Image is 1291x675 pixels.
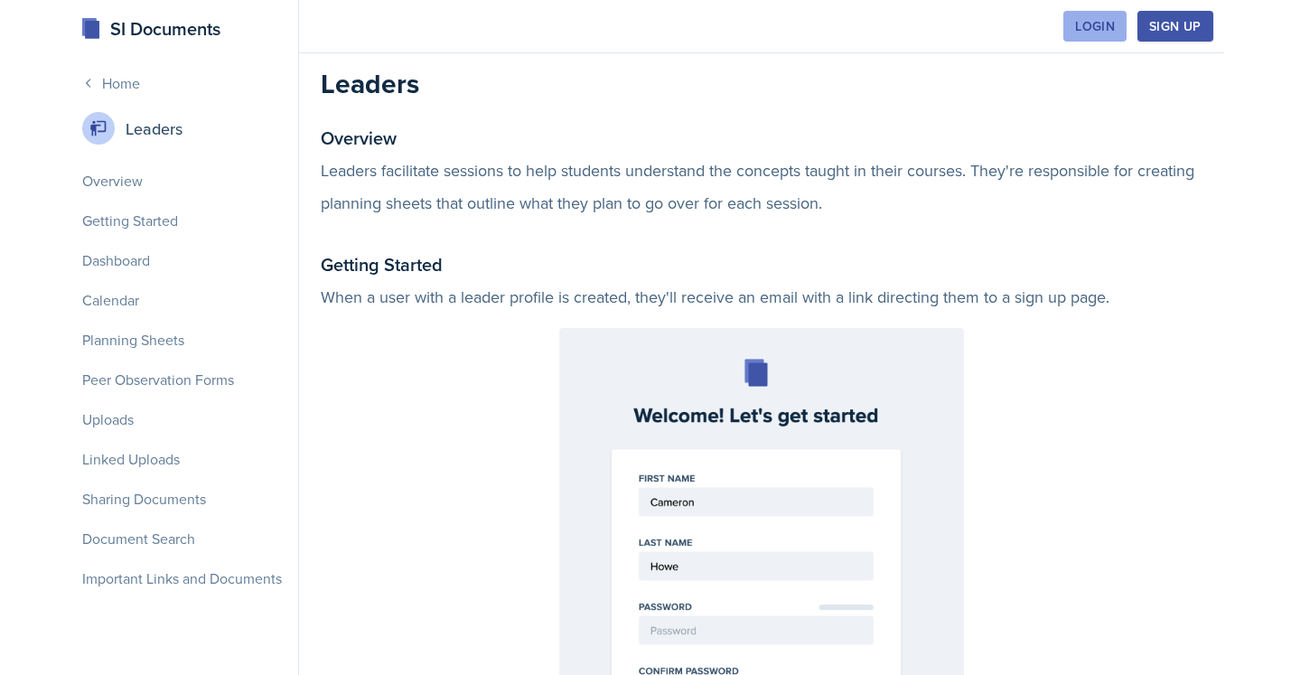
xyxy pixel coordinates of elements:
[321,122,1202,155] h2: Overview
[82,242,284,278] a: Dashboard
[71,163,295,199] div: Overview
[1149,19,1201,33] div: Sign Up
[71,202,295,239] div: Getting Started
[71,322,295,358] div: Planning Sheets
[82,361,284,398] a: Peer Observation Forms
[71,481,295,517] div: Sharing Documents
[82,401,284,437] a: Uploads
[71,361,295,398] div: Peer Observation Forms
[71,560,295,596] div: Important Links and Documents
[321,68,1202,100] h2: Leaders
[321,155,1202,220] p: Leaders facilitate sessions to help students understand the concepts taught in their courses. The...
[82,112,284,145] div: Leaders
[82,202,284,239] a: Getting Started
[71,441,295,477] div: Linked Uploads
[1075,19,1115,33] div: Login
[71,282,295,318] div: Calendar
[1063,11,1127,42] button: Login
[82,520,284,557] a: Document Search
[82,163,284,199] a: Overview
[71,242,295,278] div: Dashboard
[82,481,284,517] a: Sharing Documents
[82,441,284,477] a: Linked Uploads
[82,322,284,358] a: Planning Sheets
[82,72,284,94] a: Home
[82,282,284,318] a: Calendar
[71,520,295,557] div: Document Search
[82,560,284,596] a: Important Links and Documents
[1137,11,1212,42] button: Sign Up
[71,401,295,437] div: Uploads
[321,281,1202,314] p: When a user with a leader profile is created, they'll receive an email with a link directing them...
[321,248,1202,281] h2: Getting Started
